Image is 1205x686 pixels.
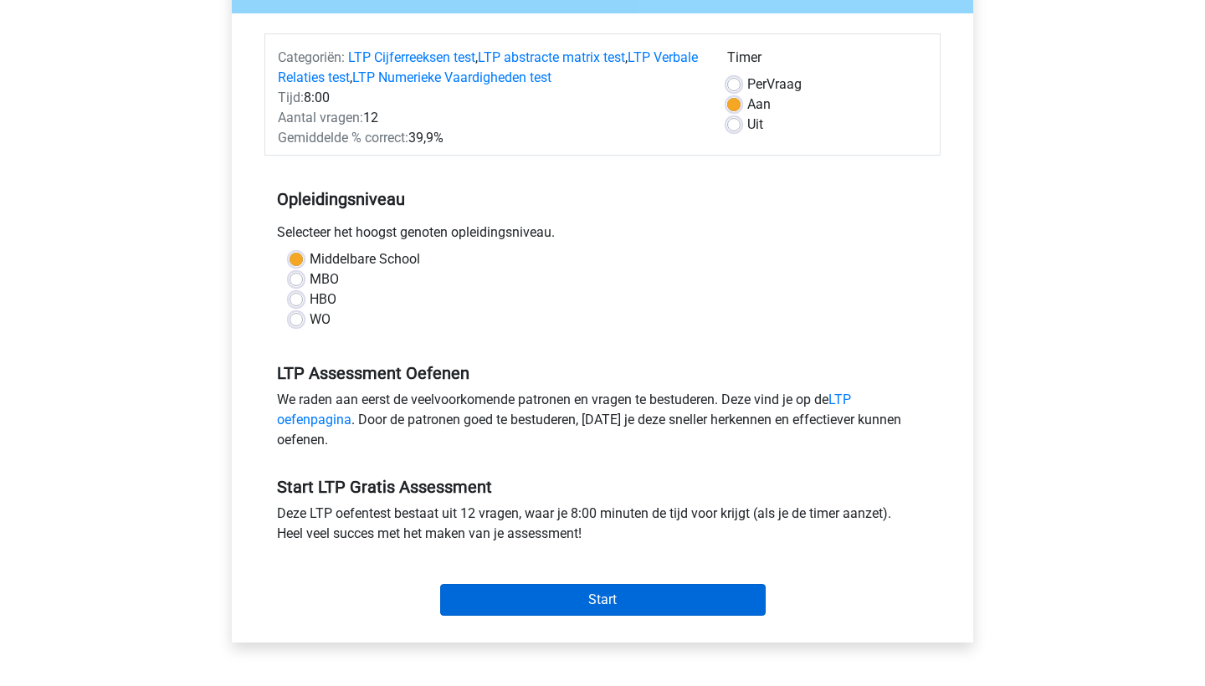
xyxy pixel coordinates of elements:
div: 12 [265,108,715,128]
a: LTP Numerieke Vaardigheden test [352,69,551,85]
label: MBO [310,269,339,289]
div: 39,9% [265,128,715,148]
div: Timer [727,48,927,74]
label: Vraag [747,74,802,95]
label: HBO [310,289,336,310]
label: WO [310,310,331,330]
div: , , , [265,48,715,88]
h5: LTP Assessment Oefenen [277,363,928,383]
span: Categoriën: [278,49,345,65]
span: Aantal vragen: [278,110,363,125]
div: We raden aan eerst de veelvoorkomende patronen en vragen te bestuderen. Deze vind je op de . Door... [264,390,941,457]
label: Uit [747,115,763,135]
span: Tijd: [278,90,304,105]
input: Start [440,584,766,616]
a: LTP abstracte matrix test [478,49,625,65]
div: 8:00 [265,88,715,108]
span: Per [747,76,767,92]
h5: Start LTP Gratis Assessment [277,477,928,497]
div: Deze LTP oefentest bestaat uit 12 vragen, waar je 8:00 minuten de tijd voor krijgt (als je de tim... [264,504,941,550]
h5: Opleidingsniveau [277,182,928,216]
div: Selecteer het hoogst genoten opleidingsniveau. [264,223,941,249]
a: LTP Cijferreeksen test [348,49,475,65]
label: Middelbare School [310,249,420,269]
span: Gemiddelde % correct: [278,130,408,146]
label: Aan [747,95,771,115]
